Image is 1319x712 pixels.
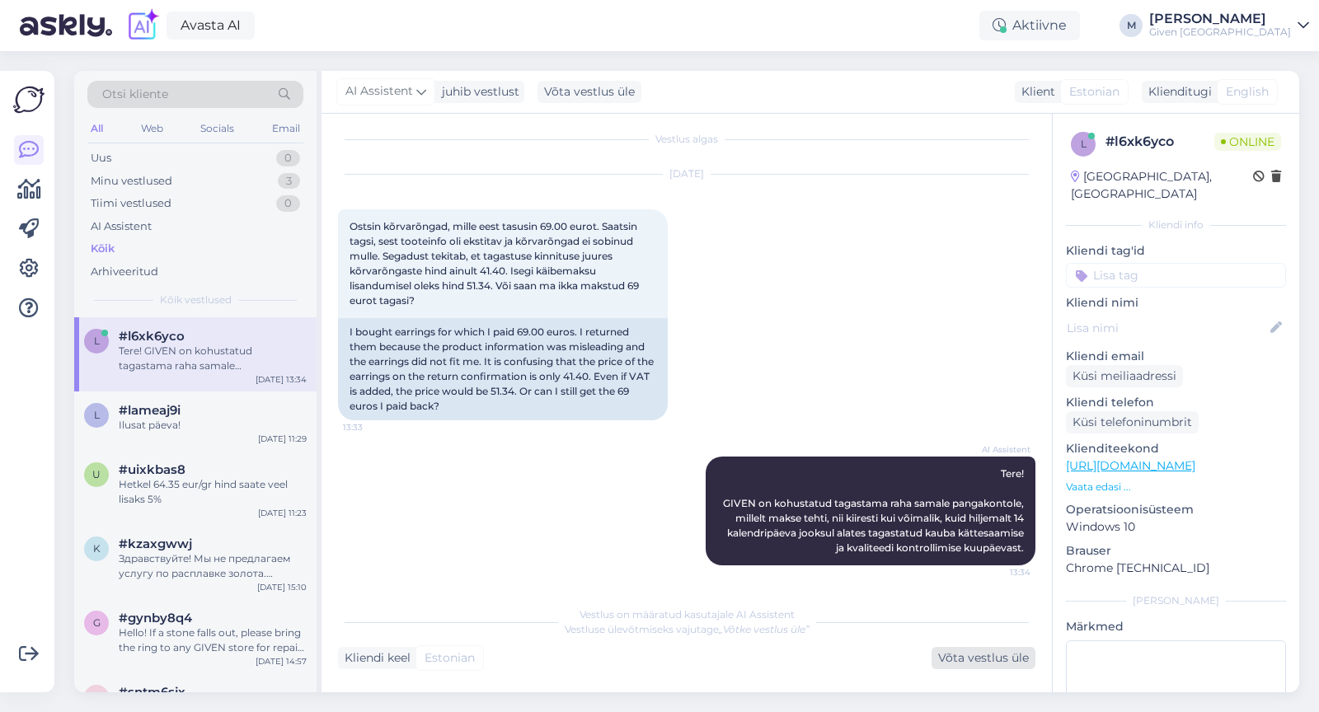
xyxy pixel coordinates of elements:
[425,649,475,667] span: Estonian
[1149,12,1291,26] div: [PERSON_NAME]
[93,542,101,555] span: k
[258,507,307,519] div: [DATE] 11:23
[932,647,1035,669] div: Võta vestlus üle
[350,220,641,307] span: Ostsin kõrvarõngad, mille eest tasusin 69.00 eurot. Saatsin tagsi, sest tooteinfo oli ekstitav ja...
[1105,132,1214,152] div: # l6xk6yco
[94,409,100,421] span: l
[93,616,101,629] span: g
[94,691,100,703] span: s
[102,86,168,103] span: Otsi kliente
[167,12,255,40] a: Avasta AI
[256,655,307,667] div: [DATE] 14:57
[92,468,101,480] span: u
[119,462,185,477] span: #uixkbas8
[91,218,152,235] div: AI Assistent
[580,608,795,621] span: Vestlus on määratud kasutajale AI Assistent
[1081,138,1087,150] span: l
[343,421,405,433] span: 13:33
[1066,242,1286,260] p: Kliendi tag'id
[125,8,160,43] img: explore-ai
[119,536,192,551] span: #kzaxgwwj
[119,344,307,373] div: Tere! GIVEN on kohustatud tagastama raha samale pangakontole, millelt makse tehti, nii kiiresti k...
[1066,365,1183,387] div: Küsi meiliaadressi
[1066,394,1286,411] p: Kliendi telefon
[1015,83,1055,101] div: Klient
[1066,294,1286,311] p: Kliendi nimi
[119,551,307,581] div: Здравствуйте! Мы не предлагаем услугу по расплавке золота. Однако, вы можете принести свои старые...
[1142,83,1212,101] div: Klienditugi
[119,611,192,625] span: #gynby8q4
[1069,83,1120,101] span: Estonian
[565,623,810,635] span: Vestluse ülevõtmiseks vajutage
[1120,14,1143,37] div: M
[1066,218,1286,232] div: Kliendi info
[979,11,1080,40] div: Aktiivne
[119,403,181,418] span: #lameaj9i
[1067,319,1267,337] input: Lisa nimi
[338,649,411,667] div: Kliendi keel
[197,118,237,139] div: Socials
[258,433,307,445] div: [DATE] 11:29
[1066,440,1286,457] p: Klienditeekond
[1066,348,1286,365] p: Kliendi email
[1066,458,1195,473] a: [URL][DOMAIN_NAME]
[87,118,106,139] div: All
[1066,411,1199,433] div: Küsi telefoninumbrit
[91,241,115,257] div: Kõik
[719,623,810,635] i: „Võtke vestlus üle”
[1066,593,1286,608] div: [PERSON_NAME]
[1066,542,1286,560] p: Brauser
[1149,12,1309,39] a: [PERSON_NAME]Given [GEOGRAPHIC_DATA]
[338,166,1035,181] div: [DATE]
[537,81,641,103] div: Võta vestlus üle
[278,173,300,190] div: 3
[138,118,167,139] div: Web
[1214,133,1281,151] span: Online
[969,443,1030,456] span: AI Assistent
[257,581,307,593] div: [DATE] 15:10
[276,195,300,212] div: 0
[1066,618,1286,635] p: Märkmed
[1066,560,1286,577] p: Chrome [TECHNICAL_ID]
[94,335,100,347] span: l
[435,83,519,101] div: juhib vestlust
[91,264,158,280] div: Arhiveeritud
[1066,501,1286,518] p: Operatsioonisüsteem
[1066,480,1286,494] p: Vaata edasi ...
[269,118,303,139] div: Email
[91,195,171,212] div: Tiimi vestlused
[119,625,307,655] div: Hello! If a stone falls out, please bring the ring to any GIVEN store for repair at our GOLDWORK ...
[160,293,232,307] span: Kõik vestlused
[119,329,185,344] span: #l6xk6yco
[1149,26,1291,39] div: Given [GEOGRAPHIC_DATA]
[1066,263,1286,288] input: Lisa tag
[338,318,668,420] div: I bought earrings for which I paid 69.00 euros. I returned them because the product information w...
[119,418,307,433] div: Ilusat päeva!
[119,685,185,700] span: #sntm6sjx
[256,373,307,386] div: [DATE] 13:34
[13,84,45,115] img: Askly Logo
[338,132,1035,147] div: Vestlus algas
[276,150,300,166] div: 0
[119,477,307,507] div: Hetkel 64.35 eur/gr hind saate veel lisaks 5%
[91,173,172,190] div: Minu vestlused
[1226,83,1269,101] span: English
[91,150,111,166] div: Uus
[1071,168,1253,203] div: [GEOGRAPHIC_DATA], [GEOGRAPHIC_DATA]
[969,566,1030,578] span: 13:34
[1066,518,1286,536] p: Windows 10
[345,82,413,101] span: AI Assistent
